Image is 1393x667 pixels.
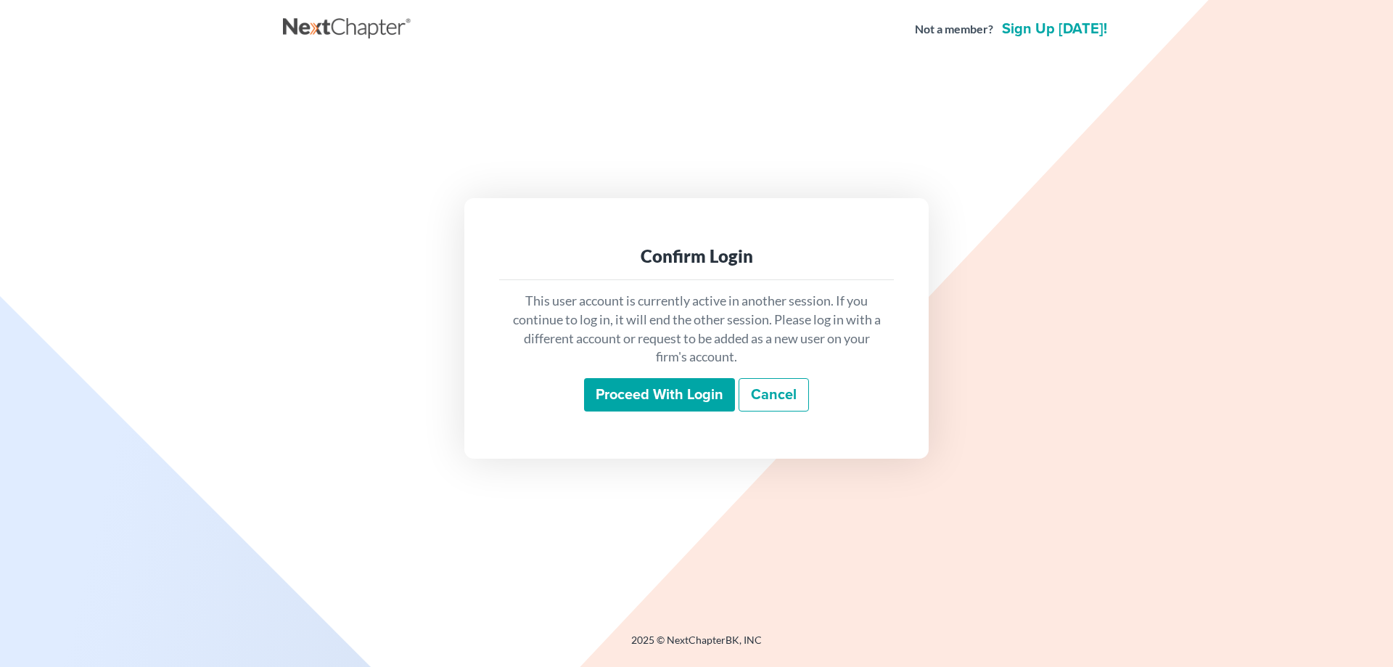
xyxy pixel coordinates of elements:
[739,378,809,412] a: Cancel
[584,378,735,412] input: Proceed with login
[511,292,882,367] p: This user account is currently active in another session. If you continue to log in, it will end ...
[511,245,882,268] div: Confirm Login
[999,22,1110,36] a: Sign up [DATE]!
[915,21,993,38] strong: Not a member?
[283,633,1110,659] div: 2025 © NextChapterBK, INC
